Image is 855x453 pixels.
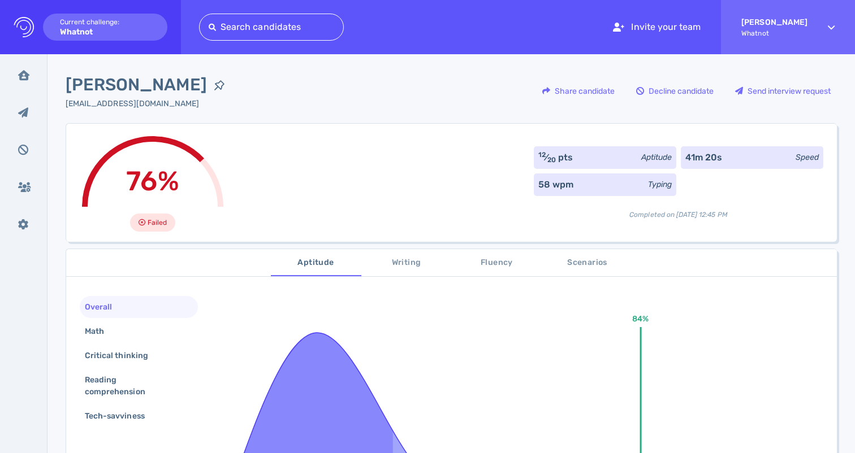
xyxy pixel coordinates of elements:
[83,372,186,400] div: Reading comprehension
[459,256,536,270] span: Fluency
[549,256,626,270] span: Scenarios
[148,216,167,229] span: Failed
[630,77,720,104] button: Decline candidate
[685,151,722,164] div: 41m 20s
[368,256,445,270] span: Writing
[641,151,672,163] div: Aptitude
[83,408,158,424] div: Tech-savviness
[729,78,836,104] div: Send interview request
[278,256,355,270] span: Aptitude
[66,72,207,98] span: [PERSON_NAME]
[83,323,118,339] div: Math
[534,201,823,220] div: Completed on [DATE] 12:45 PM
[83,299,126,315] div: Overall
[632,314,649,324] text: 84%
[648,178,672,190] div: Typing
[538,151,546,159] sup: 12
[631,78,719,104] div: Decline candidate
[729,77,837,104] button: Send interview request
[536,77,621,104] button: Share candidate
[538,178,573,191] div: 58 wpm
[741,29,807,37] span: Whatnot
[796,151,819,163] div: Speed
[537,78,620,104] div: Share candidate
[538,151,573,164] div: ⁄ pts
[83,347,162,364] div: Critical thinking
[547,156,556,164] sub: 20
[66,98,232,110] div: Click to copy the email address
[126,165,179,197] span: 76%
[741,18,807,27] strong: [PERSON_NAME]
